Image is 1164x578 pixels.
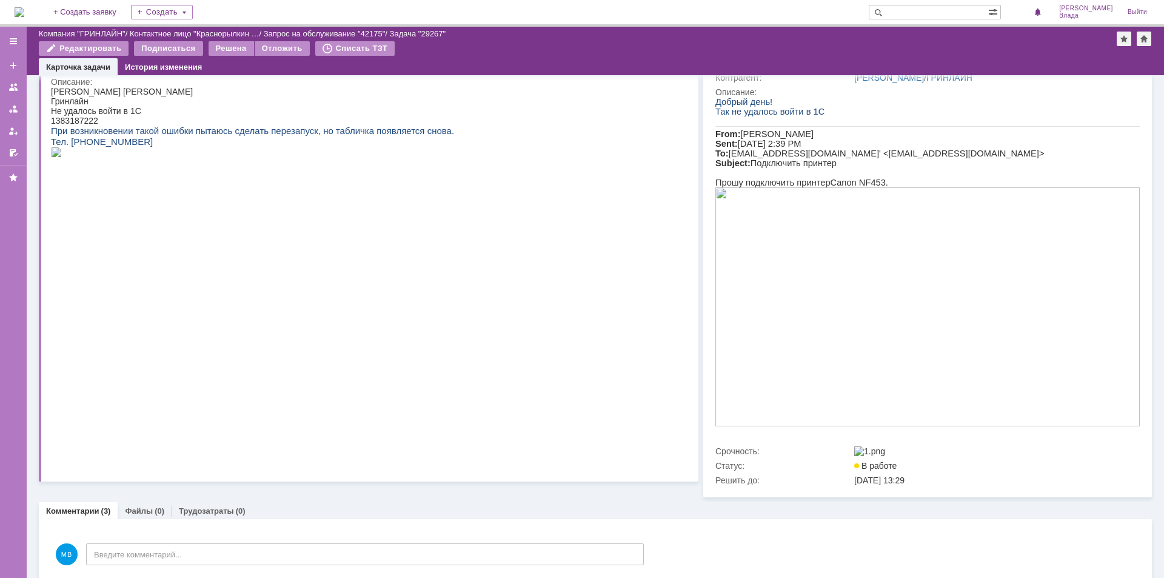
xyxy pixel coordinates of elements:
span: В работе [854,461,897,471]
span: Canon NF453 [115,81,170,90]
a: Запрос на обслуживание "42175" [264,29,386,38]
img: 1.png [854,446,885,456]
div: / [130,29,264,38]
div: / [854,73,1137,82]
a: ГРИНЛАЙН [926,73,972,82]
a: Комментарии [46,506,99,516]
div: Добавить в избранное [1117,32,1131,46]
a: Компания "ГРИНЛАЙН" [39,29,125,38]
img: logo [15,7,24,17]
span: Влада [1059,12,1113,19]
a: Трудозатраты [179,506,234,516]
div: Описание: [51,77,682,87]
div: Задача "29267" [390,29,446,38]
a: Создать заявку [4,56,23,75]
div: (0) [236,506,246,516]
a: Заявки на командах [4,78,23,97]
a: Перейти на домашнюю страницу [15,7,24,17]
div: Описание: [715,87,1140,97]
div: Срочность: [715,446,852,456]
div: / [39,29,130,38]
div: Создать [131,5,193,19]
span: Расширенный поиск [988,5,1000,17]
a: [PERSON_NAME] [854,73,924,82]
span: МВ [56,543,78,565]
a: Файлы [125,506,153,516]
div: Статус: [715,461,852,471]
a: Мои заявки [4,121,23,141]
div: Контрагент: [715,73,852,82]
div: / [264,29,390,38]
a: История изменения [125,62,202,72]
div: Решить до: [715,476,852,485]
span: [DATE] 13:29 [854,476,905,485]
div: Сделать домашней страницей [1137,32,1151,46]
a: Мои согласования [4,143,23,163]
span: [PERSON_NAME] [1059,5,1113,12]
a: Заявки в моей ответственности [4,99,23,119]
a: Карточка задачи [46,62,110,72]
a: Контактное лицо "Краснорылкин … [130,29,259,38]
div: (3) [101,506,111,516]
div: (0) [155,506,164,516]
